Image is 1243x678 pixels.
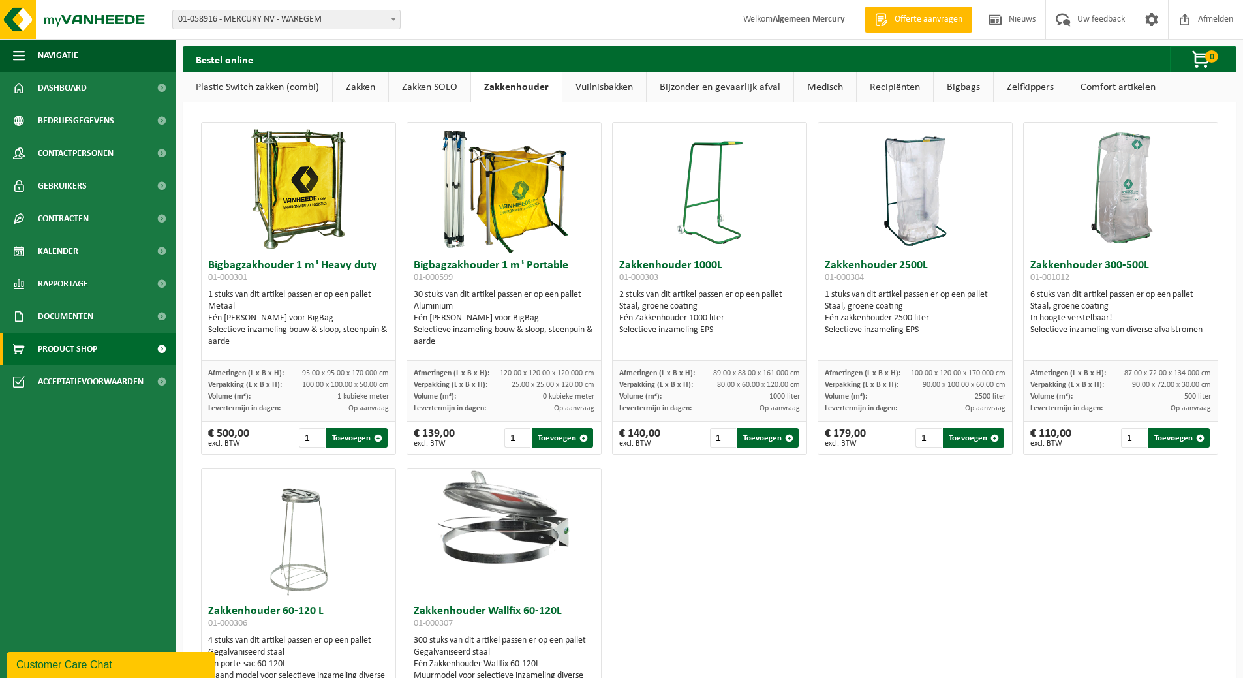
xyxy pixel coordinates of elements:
span: Dashboard [38,72,87,104]
div: € 110,00 [1030,428,1071,448]
span: 1000 liter [769,393,800,401]
a: Zakken SOLO [389,72,470,102]
span: Volume (m³): [208,393,251,401]
span: Verpakking (L x B x H): [208,381,282,389]
a: Medisch [794,72,856,102]
a: Recipiënten [857,72,933,102]
span: Offerte aanvragen [891,13,966,26]
span: Volume (m³): [825,393,867,401]
a: Zakkenhouder [471,72,562,102]
span: Acceptatievoorwaarden [38,365,144,398]
span: Bedrijfsgegevens [38,104,114,137]
span: 100.00 x 100.00 x 50.00 cm [302,381,389,389]
span: 01-000599 [414,273,453,283]
a: Plastic Switch zakken (combi) [183,72,332,102]
img: 01-000599 [439,123,570,253]
span: Gebruikers [38,170,87,202]
span: 120.00 x 120.00 x 120.000 cm [500,369,594,377]
span: Volume (m³): [619,393,662,401]
input: 1 [299,428,326,448]
button: 0 [1170,46,1235,72]
span: Verpakking (L x B x H): [825,381,898,389]
span: Contracten [38,202,89,235]
h3: Zakkenhouder 1000L [619,260,800,286]
div: 30 stuks van dit artikel passen er op een pallet [414,289,594,348]
span: Volume (m³): [1030,393,1073,401]
span: Op aanvraag [1171,405,1211,412]
input: 1 [1121,428,1148,448]
span: 100.00 x 120.00 x 170.000 cm [911,369,1005,377]
img: 01-000307 [407,469,601,566]
h3: Zakkenhouder 60-120 L [208,606,389,632]
a: Bigbags [934,72,993,102]
h2: Bestel online [183,46,266,72]
span: 01-000303 [619,273,658,283]
div: Staal, groene coating [825,301,1005,313]
div: Selectieve inzameling EPS [619,324,800,336]
div: 1 stuks van dit artikel passen er op een pallet [825,289,1005,336]
span: Afmetingen (L x B x H): [208,369,284,377]
span: 80.00 x 60.00 x 120.00 cm [717,381,800,389]
div: € 139,00 [414,428,455,448]
div: Un porte-sac 60-120L [208,658,389,670]
span: Contactpersonen [38,137,114,170]
a: Offerte aanvragen [865,7,972,33]
span: Volume (m³): [414,393,456,401]
a: Zelfkippers [994,72,1067,102]
span: 1 kubieke meter [337,393,389,401]
span: Op aanvraag [965,405,1005,412]
div: 6 stuks van dit artikel passen er op een pallet [1030,289,1211,336]
img: 01-000306 [266,469,331,599]
span: Verpakking (L x B x H): [619,381,693,389]
h3: Zakkenhouder 2500L [825,260,1005,286]
div: 2 stuks van dit artikel passen er op een pallet [619,289,800,336]
div: Metaal [208,301,389,313]
span: Afmetingen (L x B x H): [414,369,489,377]
span: 0 [1205,50,1218,63]
span: 87.00 x 72.00 x 134.000 cm [1124,369,1211,377]
span: Verpakking (L x B x H): [1030,381,1104,389]
span: 90.00 x 100.00 x 60.00 cm [923,381,1005,389]
div: € 179,00 [825,428,866,448]
h3: Zakkenhouder 300-500L [1030,260,1211,286]
span: Op aanvraag [554,405,594,412]
input: 1 [915,428,942,448]
a: Zakken [333,72,388,102]
h3: Bigbagzakhouder 1 m³ Portable [414,260,594,286]
span: 01-000306 [208,619,247,628]
span: Navigatie [38,39,78,72]
div: Eén Zakkenhouder 1000 liter [619,313,800,324]
div: € 140,00 [619,428,660,448]
span: 01-000304 [825,273,864,283]
div: Selectieve inzameling EPS [825,324,1005,336]
div: Eén Zakkenhouder Wallfix 60-120L [414,658,594,670]
span: 01-000301 [208,273,247,283]
span: Afmetingen (L x B x H): [825,369,900,377]
span: 01-001012 [1030,273,1069,283]
button: Toevoegen [943,428,1004,448]
div: Gegalvaniseerd staal [414,647,594,658]
div: Selectieve inzameling van diverse afvalstromen [1030,324,1211,336]
button: Toevoegen [326,428,388,448]
img: 01-000303 [677,123,743,253]
div: 1 stuks van dit artikel passen er op een pallet [208,289,389,348]
a: Vuilnisbakken [562,72,646,102]
h3: Bigbagzakhouder 1 m³ Heavy duty [208,260,389,286]
a: Bijzonder en gevaarlijk afval [647,72,793,102]
span: 500 liter [1184,393,1211,401]
img: 01-000304 [883,123,948,253]
span: 01-058916 - MERCURY NV - WAREGEM [173,10,400,29]
span: Op aanvraag [760,405,800,412]
div: In hoogte verstelbaar! [1030,313,1211,324]
div: Eén [PERSON_NAME] voor BigBag [208,313,389,324]
span: 25.00 x 25.00 x 120.00 cm [512,381,594,389]
span: Levertermijn in dagen: [619,405,692,412]
span: Afmetingen (L x B x H): [1030,369,1106,377]
input: 1 [710,428,737,448]
button: Toevoegen [1148,428,1210,448]
span: Verpakking (L x B x H): [414,381,487,389]
div: Staal, groene coating [1030,301,1211,313]
span: Levertermijn in dagen: [414,405,486,412]
span: 01-058916 - MERCURY NV - WAREGEM [172,10,401,29]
